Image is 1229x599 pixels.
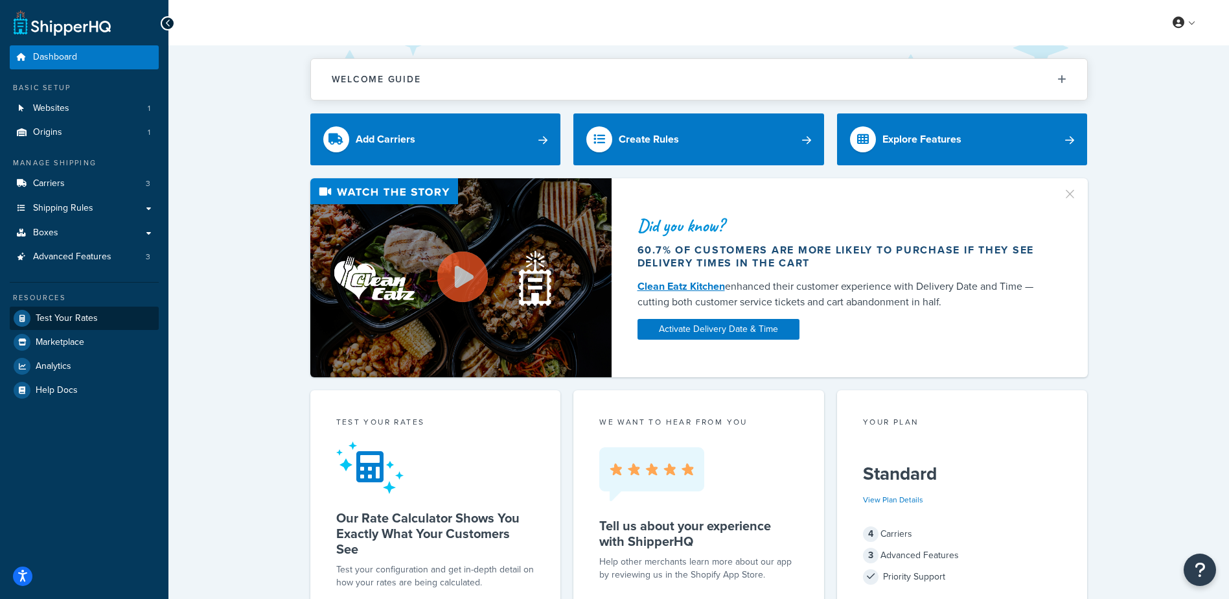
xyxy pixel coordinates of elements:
span: Dashboard [33,52,77,63]
div: Resources [10,292,159,303]
li: Advanced Features [10,245,159,269]
h5: Our Rate Calculator Shows You Exactly What Your Customers See [336,510,535,557]
span: Origins [33,127,62,138]
div: Explore Features [882,130,961,148]
button: Open Resource Center [1184,554,1216,586]
li: Carriers [10,172,159,196]
h2: Welcome Guide [332,75,421,84]
a: Carriers3 [10,172,159,196]
a: Shipping Rules [10,196,159,220]
a: Help Docs [10,379,159,402]
span: Carriers [33,178,65,189]
div: Test your configuration and get in-depth detail on how your rates are being calculated. [336,563,535,589]
p: we want to hear from you [599,416,798,428]
li: Websites [10,97,159,121]
img: Video thumbnail [310,178,612,377]
p: Help other merchants learn more about our app by reviewing us in the Shopify App Store. [599,556,798,581]
span: 3 [863,548,879,563]
span: Boxes [33,228,58,239]
h5: Tell us about your experience with ShipperHQ [599,518,798,549]
div: Priority Support [863,568,1062,586]
div: Advanced Features [863,546,1062,565]
span: Marketplace [36,337,84,348]
h5: Standard [863,464,1062,484]
span: Advanced Features [33,252,111,263]
a: Dashboard [10,45,159,69]
span: 1 [148,103,150,114]
a: Websites1 [10,97,159,121]
span: Test Your Rates [36,313,98,324]
span: 3 [146,252,150,263]
a: Explore Features [837,113,1088,165]
a: Advanced Features3 [10,245,159,269]
div: Basic Setup [10,82,159,93]
a: Create Rules [573,113,824,165]
li: Origins [10,121,159,145]
a: Add Carriers [310,113,561,165]
a: Origins1 [10,121,159,145]
a: View Plan Details [863,494,923,506]
div: Create Rules [619,130,679,148]
a: Clean Eatz Kitchen [637,279,725,294]
span: Help Docs [36,385,78,396]
a: Test Your Rates [10,307,159,330]
span: 1 [148,127,150,138]
span: Shipping Rules [33,203,93,214]
div: Did you know? [637,217,1047,235]
a: Analytics [10,355,159,378]
span: 4 [863,526,879,542]
div: enhanced their customer experience with Delivery Date and Time — cutting both customer service ti... [637,279,1047,310]
div: Add Carriers [356,130,415,148]
div: Test your rates [336,416,535,431]
a: Activate Delivery Date & Time [637,319,799,340]
span: Analytics [36,361,71,372]
div: Manage Shipping [10,158,159,169]
a: Marketplace [10,331,159,354]
div: Carriers [863,525,1062,543]
span: 3 [146,178,150,189]
button: Welcome Guide [311,59,1087,100]
span: Websites [33,103,69,114]
a: Boxes [10,221,159,245]
div: 60.7% of customers are more likely to purchase if they see delivery times in the cart [637,244,1047,270]
div: Your Plan [863,416,1062,431]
